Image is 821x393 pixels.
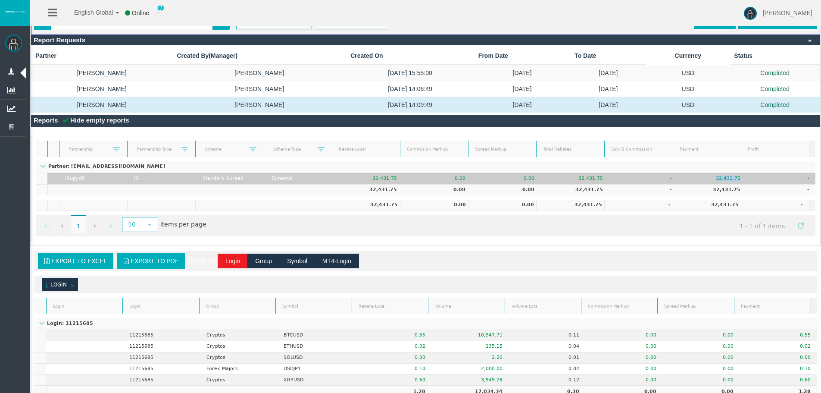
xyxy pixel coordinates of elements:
td: [DATE] [570,65,646,81]
span: 1 - 1 of 1 items [732,218,793,234]
td: - [609,184,678,195]
button: Login [218,254,248,268]
td: 0.11 [509,330,586,341]
button: Symbol [279,254,315,268]
p: Login: 11215685 [34,321,96,327]
a: Sub IB Commission [606,144,671,155]
td: 11215685 [123,374,200,386]
a: Partnership Type [131,143,181,155]
span: items per page [120,218,206,232]
a: Commision Markup [401,144,467,155]
a: Scheme [200,143,250,155]
span: Hide empty reports [70,116,129,124]
span: 1 [71,215,86,233]
span: English Global [63,9,113,16]
th: Status [730,47,820,65]
td: Completed [730,81,820,97]
a: Export to Excel [38,253,113,269]
td: 0.00 [586,364,663,375]
td: XRPUSD [277,374,354,386]
td: [PERSON_NAME] [172,65,346,81]
td: 0.00 [740,352,817,364]
td: 3,949.28 [431,374,509,386]
td: 0.00 [354,352,431,364]
img: user-image [744,7,757,20]
td: 32,431.75 [673,200,741,211]
td: 0.12 [509,374,586,386]
td: 135.15 [431,341,509,352]
td: 0.04 [509,341,586,352]
td: 11215685 [123,352,200,364]
span: 0 [157,5,164,11]
a: Rebate Local [353,300,427,312]
td: 0.00 [586,374,663,386]
td: [PERSON_NAME] [31,97,172,113]
td: [PERSON_NAME] [31,81,172,97]
td: Cryptos [200,374,278,386]
td: - [741,200,809,211]
td: 32,431.75 [334,184,403,195]
span: Go to the previous page [59,223,66,230]
span: (sorted ascending) [44,282,50,289]
span: [PERSON_NAME] [763,9,812,16]
td: USDJPY [277,364,354,375]
td: Cryptos [200,352,278,364]
td: 0.00 [471,173,540,184]
td: 32,431.75 [536,200,604,211]
td: 32,431.75 [334,173,403,184]
td: 11215685 [123,341,200,352]
td: IB [128,173,197,184]
td: Standard Spread [197,173,265,184]
span: Report Requests [34,36,85,44]
a: Payment [674,144,740,155]
th: Created On [346,47,474,65]
a: Go to the next page [87,218,103,233]
td: [DATE] 15:55:00 [346,65,474,81]
td: - [604,200,672,211]
span: Go to the next page [91,223,98,230]
span: Export to PDF [131,258,178,264]
td: 0.60 [740,374,817,386]
td: BTCUSD [277,330,354,341]
td: Currency [646,47,730,65]
button: MT4-Login [315,254,359,268]
td: USD [646,97,730,113]
td: 0.00 [662,364,740,375]
span: 10 [123,218,141,231]
td: Cryptos [200,341,278,352]
th: To Date [570,47,646,65]
td: 0.00 [662,374,740,386]
td: 0.00 [586,352,663,364]
button: Group [247,254,280,268]
td: 2,000.00 [431,364,509,375]
td: Completed [730,65,820,81]
td: 0.00 [403,173,472,184]
a: (sorted ascending)Login [45,282,67,289]
td: [DATE] [570,81,646,97]
a: Group [200,300,274,312]
td: 0.00 [662,352,740,364]
td: 0.00 [403,184,472,195]
a: Symbol [277,300,350,312]
a: Rebate Local [333,144,399,155]
td: 32,431.75 [540,173,609,184]
td: 11215685 [123,330,200,341]
a: Profit [742,144,808,155]
td: SOLUSD [277,352,354,364]
td: 0.55 [354,330,431,341]
a: Login [124,300,198,312]
td: 0.02 [354,341,431,352]
a: Refresh [793,218,808,233]
td: [DATE] [474,97,570,113]
td: [PERSON_NAME] [172,81,346,97]
td: [DATE] [474,81,570,97]
td: USD [646,65,730,81]
a: Volume [430,300,503,312]
td: 0.60 [354,374,431,386]
td: USD [646,81,730,97]
a: Spread Markup [659,300,733,312]
p: Partner: [EMAIL_ADDRESS][DOMAIN_NAME] [36,164,168,170]
th: Created By(Manager) [172,47,346,65]
td: 32,431.75 [332,200,400,211]
span: Go to the first page [42,223,49,230]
